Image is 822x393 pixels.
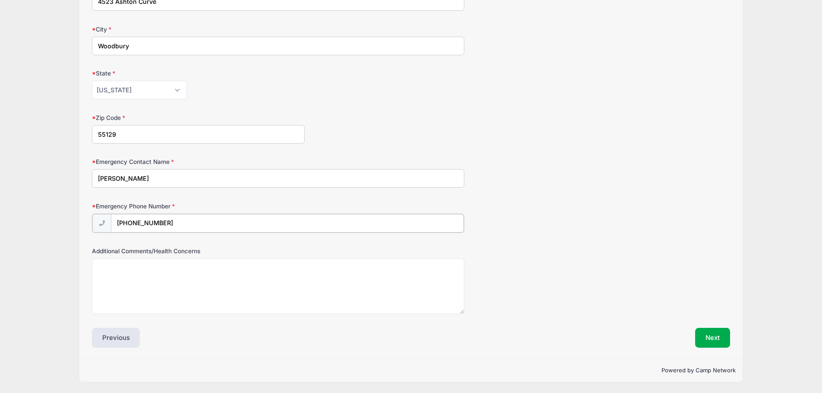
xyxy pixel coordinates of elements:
input: (xxx) xxx-xxxx [111,214,464,233]
label: Zip Code [92,113,305,122]
button: Previous [92,328,140,348]
label: Emergency Phone Number [92,202,305,211]
label: Emergency Contact Name [92,157,305,166]
input: xxxxx [92,125,305,144]
label: Additional Comments/Health Concerns [92,247,305,255]
label: State [92,69,305,78]
button: Next [695,328,730,348]
label: City [92,25,305,34]
p: Powered by Camp Network [86,366,736,375]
